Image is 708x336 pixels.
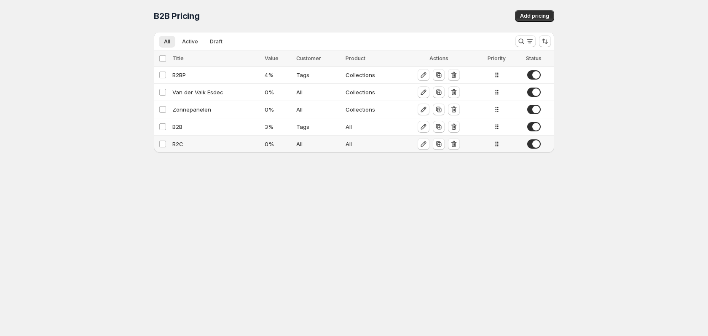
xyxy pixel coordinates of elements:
span: Title [172,55,184,61]
div: All [296,88,341,96]
div: B2B [172,123,260,131]
div: Tags [296,123,341,131]
span: Active [182,38,198,45]
div: B2BP [172,71,260,79]
div: All [296,105,341,114]
span: Status [526,55,542,61]
div: 0 % [265,88,291,96]
div: 3 % [265,123,291,131]
div: Collections [346,71,397,79]
span: Customer [296,55,321,61]
div: All [346,140,397,148]
button: Sort the results [539,35,551,47]
span: B2B Pricing [154,11,200,21]
div: All [346,123,397,131]
div: Collections [346,105,397,114]
div: 4 % [265,71,291,79]
button: Add pricing [515,10,554,22]
span: Add pricing [520,13,549,19]
span: Draft [210,38,223,45]
span: Priority [488,55,506,61]
span: Value [265,55,279,61]
button: Search and filter results [515,35,536,47]
div: All [296,140,341,148]
div: Tags [296,71,341,79]
div: Zonnepanelen [172,105,260,114]
span: Actions [429,55,448,61]
div: Van der Valk Esdec [172,88,260,96]
div: 0 % [265,105,291,114]
div: 0 % [265,140,291,148]
div: B2C [172,140,260,148]
span: All [164,38,170,45]
div: Collections [346,88,397,96]
span: Product [346,55,365,61]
